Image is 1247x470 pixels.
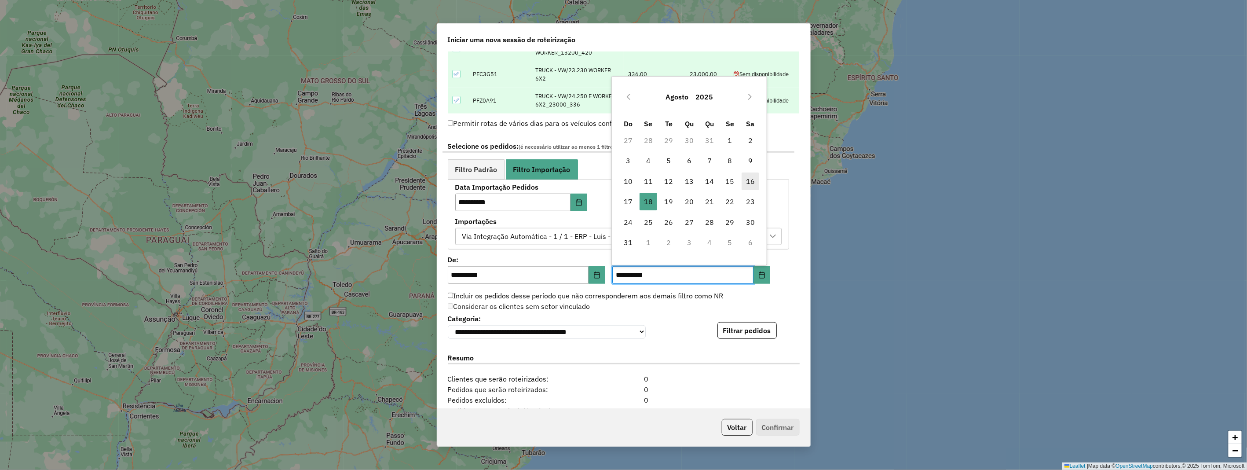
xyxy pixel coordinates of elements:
button: Filtrar pedidos [717,322,777,339]
button: Choose Month [662,86,692,107]
button: Choose Date [589,266,605,284]
label: Categoria: [448,313,646,324]
span: Filtro Padrão [455,166,497,173]
td: 21 [699,191,720,212]
a: Zoom out [1229,444,1242,457]
span: 29 [721,213,739,231]
td: 19 [658,191,679,212]
span: 13 [680,173,698,190]
td: TRUCK - VW/24.250 E WORKER 6X2_23000_336 [531,88,624,114]
td: 28 [638,130,658,151]
label: Permitir rotas de vários dias para os veículos configurados [448,115,646,132]
span: 8 [721,152,739,169]
td: 4 [699,232,720,253]
span: 4 [640,152,657,169]
span: Iniciar uma nova sessão de roteirização [448,34,576,45]
span: 28 [701,213,718,231]
span: 30 [742,213,759,231]
div: 0 [593,374,654,384]
td: TRUCK - VW/23.230 WORKER 6X2 [531,61,624,87]
span: 1 [721,132,739,149]
td: 25 [638,212,658,232]
div: Choose Date [611,76,767,265]
label: De: [448,254,606,265]
span: 27 [680,213,698,231]
td: 22 [720,191,740,212]
label: Resumo [448,352,800,364]
td: 5 [720,232,740,253]
span: Clientes que serão roteirizados: [442,374,593,384]
span: 21 [701,193,718,210]
td: 18 [638,191,658,212]
td: 30 [679,130,699,151]
td: 27 [679,212,699,232]
div: 0 [593,405,654,416]
td: 7 [699,151,720,171]
td: 16 [740,171,761,191]
td: 1 [638,232,658,253]
div: 0 [593,395,654,405]
td: 6 [679,151,699,171]
td: 17 [618,191,638,212]
span: Qu [685,119,694,128]
span: Te [665,119,673,128]
span: 15 [721,173,739,190]
div: Map data © contributors,© 2025 TomTom, Microsoft [1062,463,1247,470]
span: 9 [742,152,759,169]
td: 23.000,00 [685,61,729,87]
td: 15 [720,171,740,191]
td: 10 [618,171,638,191]
td: 13 [679,171,699,191]
td: 9 [740,151,761,171]
td: 12 [658,171,679,191]
span: 10 [619,173,637,190]
span: Filtro Importação [513,166,570,173]
label: Selecione os pedidos: : [442,141,794,153]
label: Importações [455,216,782,227]
button: Choose Date [570,194,587,211]
i: 'Roteirizador.NaoPossuiAgenda' | translate [734,72,739,77]
label: Considerar os clientes sem setor vinculado [448,301,590,312]
a: Zoom in [1229,431,1242,444]
span: 31 [619,234,637,251]
span: 26 [660,213,678,231]
td: 11 [638,171,658,191]
td: 6 [740,232,761,253]
td: 31 [699,130,720,151]
td: 23 [740,191,761,212]
td: 4 [638,151,658,171]
div: Via Integração Automática - 1 / 1 - ERP - Luis - [DATE] 10:06 [459,228,658,245]
a: Leaflet [1064,463,1086,469]
td: 2 [740,130,761,151]
span: 3 [619,152,637,169]
td: 26 [658,212,679,232]
span: 24 [619,213,637,231]
span: 2 [742,132,759,149]
span: Pedidos excluídos: [442,395,593,405]
td: 3 [618,151,638,171]
span: | [1087,463,1088,469]
span: 6 [680,152,698,169]
a: OpenStreetMap [1116,463,1153,469]
td: 5 [658,151,679,171]
span: 22 [721,193,739,210]
span: Se [726,119,734,128]
span: Pedidos que serão incluídos (NR): [442,405,593,416]
label: Data Importação Pedidos [455,182,591,192]
span: 25 [640,213,657,231]
td: 2 [658,232,679,253]
span: 23 [742,193,759,210]
span: + [1232,432,1238,443]
td: 8 [720,151,740,171]
td: 14 [699,171,720,191]
button: Choose Date [753,266,770,284]
span: 12 [660,173,678,190]
td: 31 [618,232,638,253]
span: 20 [680,193,698,210]
span: Do [624,119,633,128]
span: 16 [742,173,759,190]
td: 29 [720,212,740,232]
td: 24 [618,212,638,232]
div: Sem disponibilidade [734,70,794,78]
td: PFZ0A91 [468,88,531,114]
